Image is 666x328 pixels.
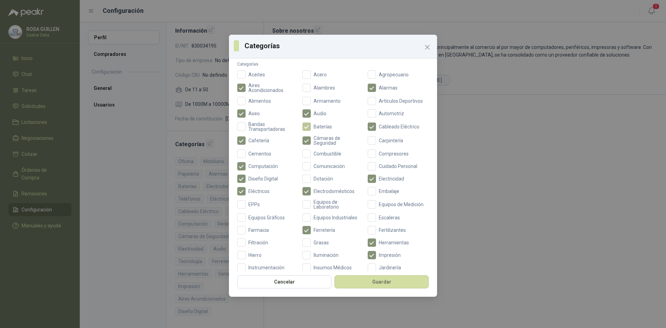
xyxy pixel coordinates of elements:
span: Farmacia [246,228,272,233]
span: Insumos Médicos [311,265,355,270]
span: Artículos Deportivos [376,99,426,103]
span: Herramientas [376,240,412,245]
span: Acero [311,72,330,77]
span: Eléctricos [246,189,272,194]
span: Agropecuario [376,72,411,77]
span: EPPs [246,202,263,207]
span: Electricidad [376,176,407,181]
span: Cuidado Personal [376,164,420,169]
span: Cafetería [246,138,272,143]
span: Hierro [246,253,264,258]
span: Dotación [311,176,336,181]
span: Computación [246,164,281,169]
button: Close [422,42,433,53]
span: Aseo [246,111,263,116]
span: Equipos Gráficos [246,215,288,220]
span: Combustible [311,151,344,156]
span: Diseño Digital [246,176,281,181]
span: Alarmas [376,85,400,90]
button: Guardar [334,275,429,288]
span: Aceites [246,72,268,77]
span: Grasas [311,240,332,245]
span: Compresores [376,151,411,156]
span: Filtración [246,240,271,245]
span: Equipos de Medición [376,202,426,207]
span: Ferretería [311,228,338,233]
span: Equipos de Laboratorio [311,200,364,209]
span: Baterías [311,124,335,129]
span: Jardinería [376,265,404,270]
span: Alimentos [246,99,274,103]
span: Impresión [376,253,403,258]
span: Carpintería [376,138,406,143]
span: Comunicación [311,164,348,169]
span: Escaleras [376,215,403,220]
span: Fertilizantes [376,228,409,233]
span: Electrodomésticos [311,189,357,194]
span: Instrumentación [246,265,287,270]
span: Armamento [311,99,343,103]
span: Cementos [246,151,274,156]
span: Equipos Industriales [311,215,360,220]
label: Categorías [237,61,429,68]
span: Embalaje [376,189,402,194]
span: Iluminación [311,253,341,258]
span: Audio [311,111,329,116]
span: Cableado Eléctrico [376,124,422,129]
h3: Categorías [245,41,432,51]
button: Cancelar [237,275,332,288]
span: Cámaras de Seguridad [311,136,364,145]
span: Automotriz [376,111,407,116]
span: Alambres [311,85,338,90]
span: Aires Acondicionados [246,83,298,93]
span: Bandas Transportadoras [246,122,298,132]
